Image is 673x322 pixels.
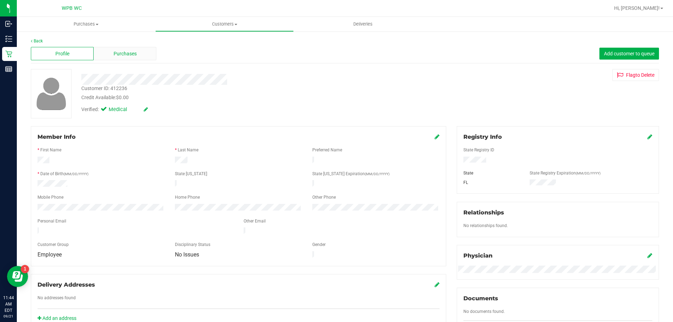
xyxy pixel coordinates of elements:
[244,218,266,224] label: Other Email
[55,50,69,57] span: Profile
[38,281,95,288] span: Delivery Addresses
[81,94,390,101] div: Credit Available:
[458,170,525,176] div: State
[114,50,137,57] span: Purchases
[344,21,382,27] span: Deliveries
[365,172,389,176] span: (MM/DD/YYYY)
[62,5,82,11] span: WPB WC
[38,133,76,140] span: Member Info
[3,314,14,319] p: 09/21
[463,209,504,216] span: Relationships
[17,21,155,27] span: Purchases
[312,147,342,153] label: Preferred Name
[312,241,326,248] label: Gender
[463,252,492,259] span: Physician
[81,85,127,92] div: Customer ID: 412236
[463,133,502,140] span: Registry Info
[38,194,63,200] label: Mobile Phone
[38,218,66,224] label: Personal Email
[175,194,200,200] label: Home Phone
[17,17,155,32] a: Purchases
[612,69,659,81] button: Flagto Delete
[33,76,70,112] img: user-icon.png
[175,241,210,248] label: Disciplinary Status
[463,147,494,153] label: State Registry ID
[463,222,508,229] label: No relationships found.
[175,171,207,177] label: State [US_STATE]
[38,241,69,248] label: Customer Group
[463,295,498,302] span: Documents
[81,106,148,114] div: Verified:
[40,147,61,153] label: First Name
[312,194,336,200] label: Other Phone
[463,309,505,314] span: No documents found.
[40,171,88,177] label: Date of Birth
[5,35,12,42] inline-svg: Inventory
[178,147,198,153] label: Last Name
[175,251,199,258] span: No Issues
[7,266,28,287] iframe: Resource center
[3,295,14,314] p: 11:44 AM EDT
[530,170,600,176] label: State Registry Expiration
[599,48,659,60] button: Add customer to queue
[21,265,29,273] iframe: Resource center unread badge
[38,295,76,301] label: No addresses found
[38,315,76,321] a: Add an address
[312,171,389,177] label: State [US_STATE] Expiration
[156,21,293,27] span: Customers
[5,66,12,73] inline-svg: Reports
[38,251,62,258] span: Employee
[5,20,12,27] inline-svg: Inbound
[155,17,294,32] a: Customers
[64,172,88,176] span: (MM/DD/YYYY)
[5,50,12,57] inline-svg: Retail
[116,95,129,100] span: $0.00
[294,17,432,32] a: Deliveries
[576,171,600,175] span: (MM/DD/YYYY)
[614,5,660,11] span: Hi, [PERSON_NAME]!
[458,179,525,186] div: FL
[604,51,654,56] span: Add customer to queue
[31,39,43,43] a: Back
[109,106,137,114] span: Medical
